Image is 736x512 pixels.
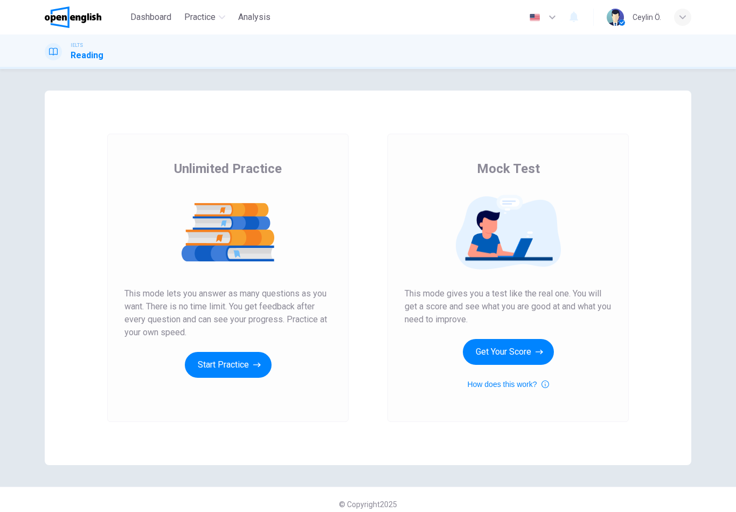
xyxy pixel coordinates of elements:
button: Dashboard [126,8,176,27]
span: This mode gives you a test like the real one. You will get a score and see what you are good at a... [405,287,612,326]
span: IELTS [71,41,83,49]
button: Practice [180,8,230,27]
span: Mock Test [477,160,540,177]
div: Ceylin Ö. [633,11,661,24]
img: en [528,13,541,22]
span: © Copyright 2025 [339,500,397,509]
img: Profile picture [607,9,624,26]
span: Practice [184,11,216,24]
button: Start Practice [185,352,272,378]
button: Get Your Score [463,339,554,365]
span: This mode lets you answer as many questions as you want. There is no time limit. You get feedback... [124,287,331,339]
img: OpenEnglish logo [45,6,101,28]
h1: Reading [71,49,103,62]
button: How does this work? [467,378,548,391]
a: OpenEnglish logo [45,6,126,28]
span: Dashboard [130,11,171,24]
span: Unlimited Practice [174,160,282,177]
span: Analysis [238,11,270,24]
button: Analysis [234,8,275,27]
